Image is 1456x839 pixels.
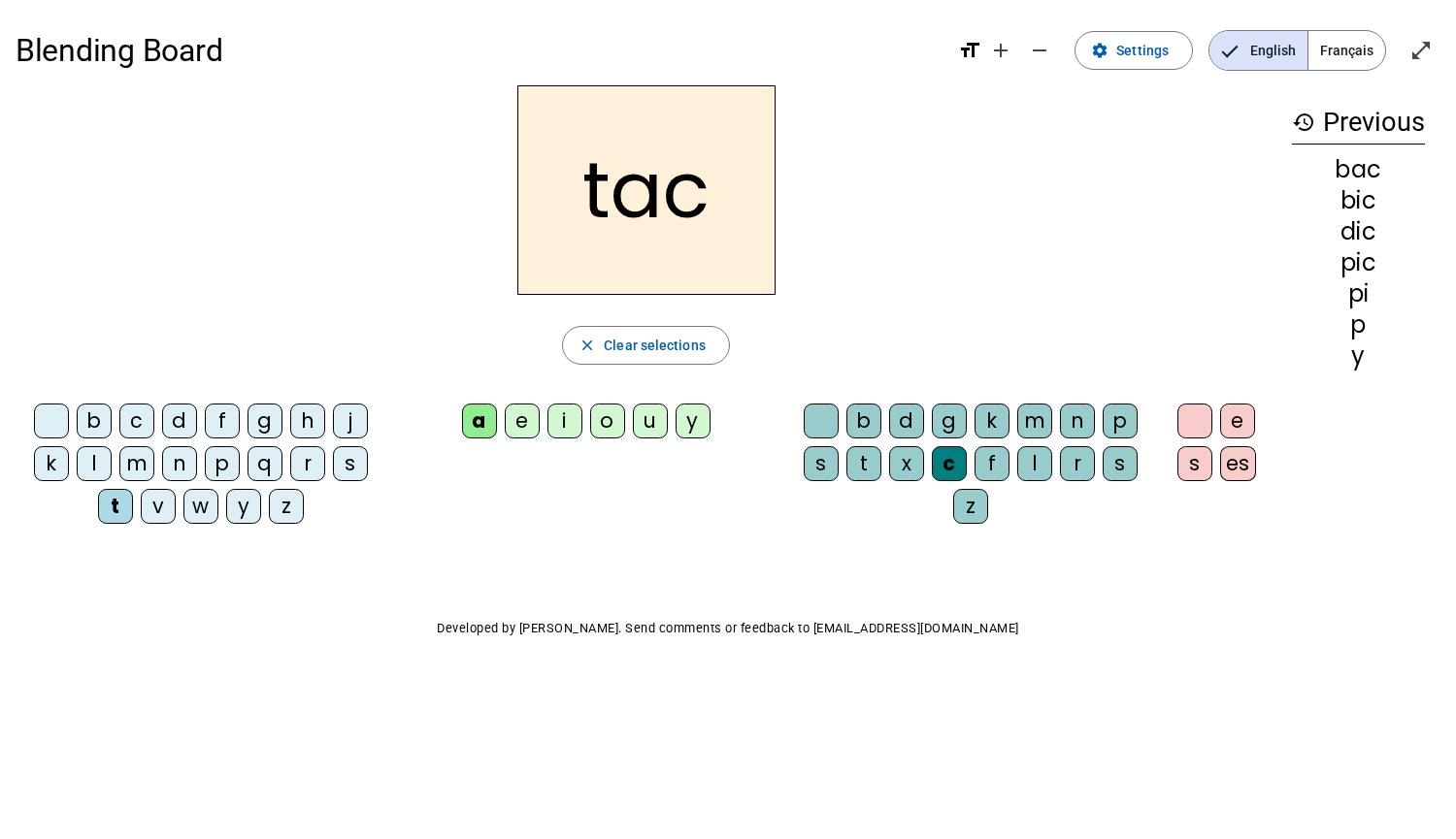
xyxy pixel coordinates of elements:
mat-icon: add [989,39,1012,62]
div: f [205,403,240,438]
div: k [975,403,1009,438]
h3: Previous [1292,101,1425,145]
h2: tac [517,85,776,295]
button: Enter full screen [1402,31,1440,70]
mat-icon: close [579,337,596,354]
div: p [1103,403,1138,438]
p: Developed by [PERSON_NAME]. Send comments or feedback to [EMAIL_ADDRESS][DOMAIN_NAME] [16,617,1440,640]
div: k [34,446,69,481]
div: e [505,403,540,438]
div: r [1060,446,1095,481]
div: d [889,403,924,438]
mat-icon: format_size [958,39,981,62]
div: c [932,446,967,481]
mat-icon: open_in_full [1409,39,1433,62]
div: pic [1292,251,1425,274]
div: s [333,446,368,481]
mat-icon: remove [1028,39,1051,62]
div: y [1292,344,1425,368]
div: r [290,446,325,481]
div: b [846,403,881,438]
div: t [846,446,881,481]
mat-button-toggle-group: Language selection [1208,30,1386,71]
mat-icon: history [1292,111,1315,134]
button: Decrease font size [1020,31,1059,70]
div: d [162,403,197,438]
div: p [1292,313,1425,337]
div: h [290,403,325,438]
div: dic [1292,220,1425,243]
div: y [676,403,711,438]
div: s [1103,446,1138,481]
div: m [119,446,154,481]
div: w [183,489,218,524]
div: a [462,403,497,438]
div: e [1220,403,1255,438]
div: m [1017,403,1052,438]
span: Français [1308,31,1385,70]
div: b [77,403,112,438]
div: o [590,403,625,438]
div: l [77,446,112,481]
div: f [975,446,1009,481]
div: t [98,489,133,524]
div: n [1060,403,1095,438]
div: bac [1292,158,1425,181]
div: g [248,403,282,438]
div: j [333,403,368,438]
button: Clear selections [562,326,730,365]
div: q [248,446,282,481]
mat-icon: settings [1091,42,1109,59]
div: pi [1292,282,1425,306]
div: s [804,446,839,481]
span: Settings [1116,39,1169,62]
div: z [269,489,304,524]
button: Settings [1075,31,1193,70]
span: English [1209,31,1307,70]
div: z [953,489,988,524]
div: l [1017,446,1052,481]
button: Increase font size [981,31,1020,70]
div: v [141,489,176,524]
div: u [633,403,668,438]
div: bic [1292,189,1425,212]
div: p [205,446,240,481]
div: y [226,489,261,524]
div: g [932,403,967,438]
span: Clear selections [604,334,706,357]
div: n [162,446,197,481]
h1: Blending Board [16,19,943,81]
div: x [889,446,924,481]
div: c [119,403,154,438]
div: s [1177,446,1212,481]
div: es [1220,446,1256,481]
div: i [547,403,582,438]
